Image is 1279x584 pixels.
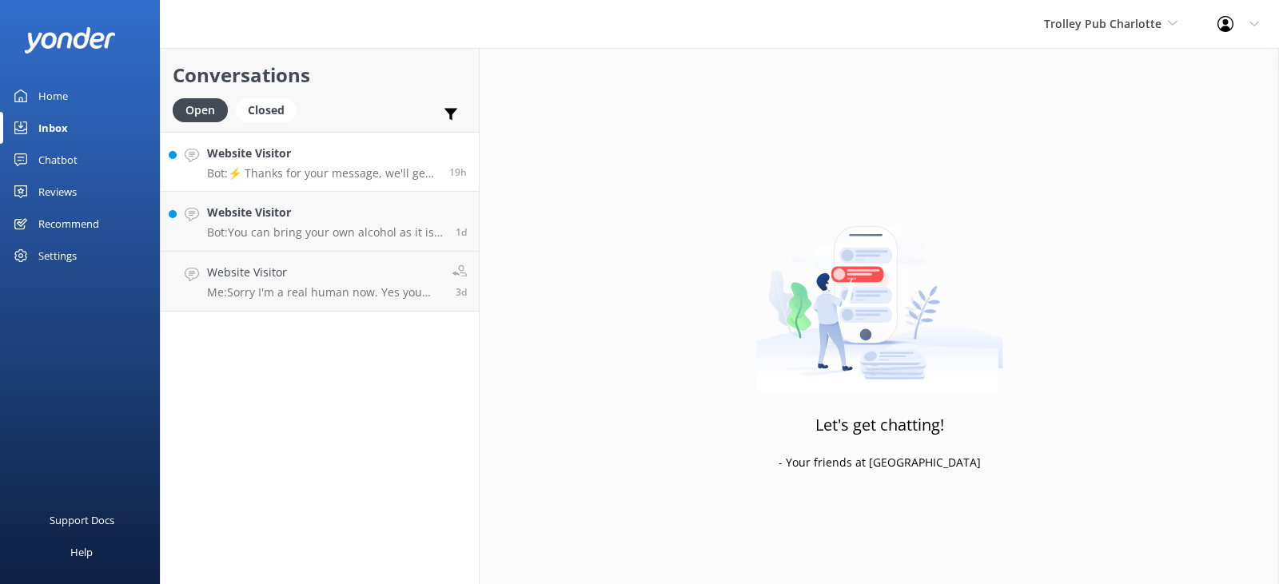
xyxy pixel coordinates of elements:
div: Reviews [38,176,77,208]
div: Open [173,98,228,122]
span: Aug 20 2025 01:33pm (UTC -05:00) America/Cancun [449,165,467,179]
p: - Your friends at [GEOGRAPHIC_DATA] [779,454,981,471]
h4: Website Visitor [207,145,437,162]
p: Bot: You can bring your own alcohol as it is BYOB. Additionally, there is a beer & wine shop on s... [207,225,444,240]
img: artwork of a man stealing a conversation from at giant smartphone [756,193,1003,392]
div: Inbox [38,112,68,144]
p: Bot: ⚡ Thanks for your message, we'll get back to you as soon as we can. You're also welcome to k... [207,166,437,181]
div: Home [38,80,68,112]
div: Chatbot [38,144,78,176]
p: Me: Sorry I'm a real human now. Yes you can BYOB and bring your own cooler. [207,285,440,300]
div: Settings [38,240,77,272]
span: Trolley Pub Charlotte [1044,16,1161,31]
div: Recommend [38,208,99,240]
h2: Conversations [173,60,467,90]
a: Website VisitorBot:You can bring your own alcohol as it is BYOB. Additionally, there is a beer & ... [161,192,479,252]
div: Support Docs [50,504,114,536]
a: Open [173,101,236,118]
h4: Website Visitor [207,264,440,281]
h4: Website Visitor [207,204,444,221]
h3: Let's get chatting! [815,412,944,438]
span: Aug 20 2025 08:07am (UTC -05:00) America/Cancun [456,225,467,239]
a: Website VisitorBot:⚡ Thanks for your message, we'll get back to you as soon as we can. You're als... [161,132,479,192]
div: Help [70,536,93,568]
img: yonder-white-logo.png [24,27,116,54]
a: Website VisitorMe:Sorry I'm a real human now. Yes you can BYOB and bring your own cooler.3d [161,252,479,312]
span: Aug 18 2025 07:40am (UTC -05:00) America/Cancun [456,285,467,299]
a: Closed [236,101,305,118]
div: Closed [236,98,297,122]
